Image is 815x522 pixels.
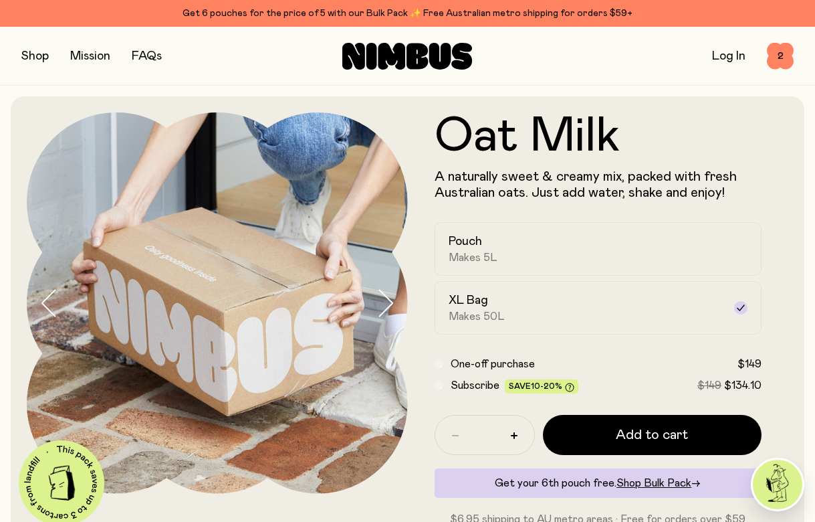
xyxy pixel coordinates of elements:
a: Log In [712,50,745,62]
img: agent [753,460,802,509]
a: FAQs [132,50,162,62]
span: Makes 50L [449,310,505,323]
span: $134.10 [724,380,762,391]
span: Save [509,382,574,392]
span: One-off purchase [451,359,535,369]
button: 2 [767,43,794,70]
img: illustration-carton.png [39,460,84,505]
span: $149 [737,359,762,369]
p: A naturally sweet & creamy mix, packed with fresh Australian oats. Just add water, shake and enjoy! [435,169,762,201]
span: $149 [697,380,721,391]
a: Mission [70,50,110,62]
div: Get 6 pouches for the price of 5 with our Bulk Pack ✨ Free Australian metro shipping for orders $59+ [21,5,794,21]
h2: Pouch [449,234,482,250]
span: Add to cart [616,426,688,444]
span: 10-20% [531,382,562,390]
h1: Oat Milk [435,112,762,161]
span: Shop Bulk Pack [616,478,691,489]
button: Add to cart [543,415,762,455]
h2: XL Bag [449,292,488,309]
div: Get your 6th pouch free. [435,468,762,498]
span: Subscribe [451,380,499,391]
span: Makes 5L [449,251,497,264]
a: Shop Bulk Pack→ [616,478,701,489]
